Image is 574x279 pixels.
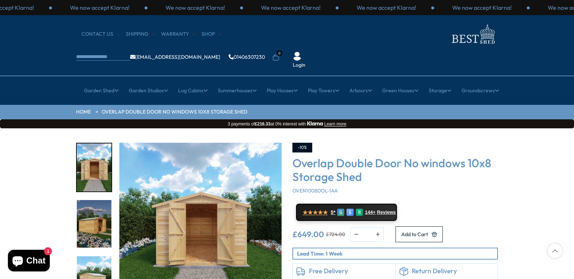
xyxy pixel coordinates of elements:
[130,54,220,59] a: [EMAIL_ADDRESS][DOMAIN_NAME]
[218,81,257,99] a: Summerhouses
[296,204,397,221] a: ★★★★★ 5* G E R 144+ Reviews
[129,81,168,99] a: Garden Studios
[434,4,530,12] div: 2 / 3
[6,250,52,273] inbox-online-store-chat: Shopify online store chat
[102,108,247,116] a: Overlap Double Door No windows 10x8 Storage Shed
[308,81,339,99] a: Play Towers
[339,4,434,12] div: 1 / 3
[276,50,282,56] span: 0
[412,267,494,275] h6: Return Delivery
[303,209,328,216] span: ★★★★★
[326,232,345,237] del: £724.00
[462,81,499,99] a: Groundscrews
[243,4,339,12] div: 3 / 3
[401,232,428,237] span: Add to Cart
[293,52,301,61] img: User Icon
[70,4,129,12] p: We now accept Klarna!
[77,143,111,191] img: OverlapValueDDoorapex_10x8_NOwindows_GARDEN_END_OPEN_200x200.jpg
[126,31,156,38] a: Shipping
[76,143,112,192] div: 4 / 20
[165,4,225,12] p: We now accept Klarna!
[357,4,416,12] p: We now accept Klarna!
[365,209,375,215] span: 144+
[396,226,443,242] button: Add to Cart
[81,31,120,38] a: CONTACT US
[76,108,91,116] a: HOME
[84,81,119,99] a: Garden Shed
[447,22,498,46] img: logo
[202,31,222,38] a: Shop
[292,230,324,238] ins: £649.00
[346,209,354,216] div: E
[297,250,497,257] p: Lead Time: 1 Week
[292,143,312,152] div: -10%
[261,4,321,12] p: We now accept Klarna!
[382,81,419,99] a: Green Houses
[292,187,338,194] span: OVEN1008DOL-1AA
[77,200,111,248] img: OverlapValueDDoorapex_10x8_NOwindows_GARDEN_LH_200x200.jpg
[229,54,265,59] a: 01406307230
[337,209,344,216] div: G
[429,81,451,99] a: Storage
[76,199,112,249] div: 5 / 20
[147,4,243,12] div: 2 / 3
[377,209,396,215] span: Reviews
[178,81,208,99] a: Log Cabins
[267,81,298,99] a: Play Houses
[349,81,372,99] a: Arbours
[292,156,498,184] h3: Overlap Double Door No windows 10x8 Storage Shed
[356,209,363,216] div: R
[293,62,305,69] a: Login
[52,4,147,12] div: 1 / 3
[272,54,279,61] a: 0
[452,4,512,12] p: We now accept Klarna!
[161,31,196,38] a: Warranty
[309,267,392,275] h6: Free Delivery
